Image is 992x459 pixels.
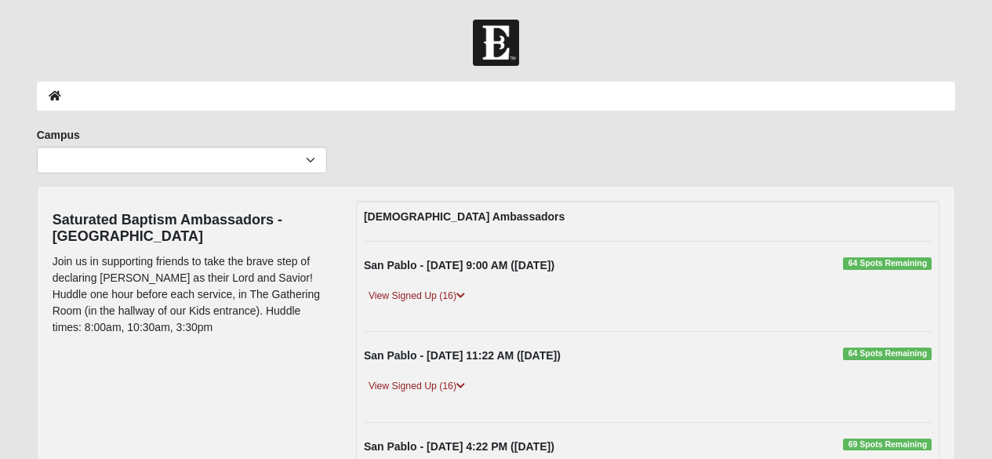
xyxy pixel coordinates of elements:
[364,378,470,395] a: View Signed Up (16)
[843,257,932,270] span: 64 Spots Remaining
[53,253,332,336] p: Join us in supporting friends to take the brave step of declaring [PERSON_NAME] as their Lord and...
[364,210,565,223] strong: [DEMOGRAPHIC_DATA] Ambassadors
[37,127,80,143] label: Campus
[53,212,332,246] h4: Saturated Baptism Ambassadors - [GEOGRAPHIC_DATA]
[473,20,519,66] img: Church of Eleven22 Logo
[364,259,554,271] strong: San Pablo - [DATE] 9:00 AM ([DATE])
[364,288,470,304] a: View Signed Up (16)
[843,439,932,451] span: 69 Spots Remaining
[843,348,932,360] span: 64 Spots Remaining
[364,349,561,362] strong: San Pablo - [DATE] 11:22 AM ([DATE])
[364,440,554,453] strong: San Pablo - [DATE] 4:22 PM ([DATE])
